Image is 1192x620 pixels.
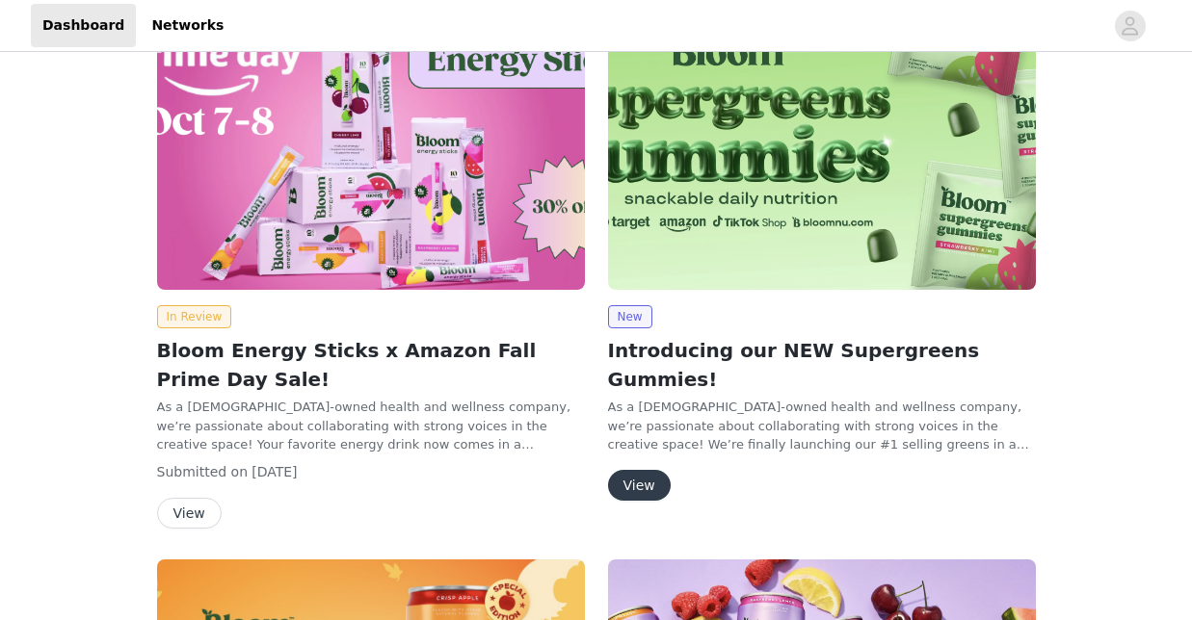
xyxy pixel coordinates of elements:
[608,478,671,493] a: View
[157,506,222,521] a: View
[157,305,232,328] span: In Review
[608,398,1036,454] p: As a [DEMOGRAPHIC_DATA]-owned health and wellness company, we’re passionate about collaborating w...
[31,4,136,47] a: Dashboard
[252,464,297,479] span: [DATE]
[1121,11,1139,41] div: avatar
[140,4,235,47] a: Networks
[157,464,249,479] span: Submitted on
[608,470,671,501] button: View
[157,498,222,529] button: View
[608,336,1036,394] h2: Introducing our NEW Supergreens Gummies!
[608,305,652,328] span: New
[157,336,585,394] h2: Bloom Energy Sticks x Amazon Fall Prime Day Sale!
[157,398,585,454] p: As a [DEMOGRAPHIC_DATA]-owned health and wellness company, we’re passionate about collaborating w...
